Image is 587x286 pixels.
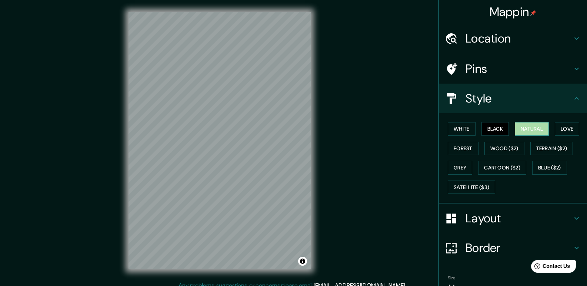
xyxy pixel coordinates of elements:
[448,142,478,155] button: Forest
[448,122,476,136] button: White
[521,257,579,278] iframe: Help widget launcher
[481,122,509,136] button: Black
[448,181,495,194] button: Satellite ($3)
[532,161,567,175] button: Blue ($2)
[515,122,549,136] button: Natural
[490,4,537,19] h4: Mappin
[555,122,579,136] button: Love
[466,31,572,46] h4: Location
[478,161,526,175] button: Cartoon ($2)
[448,275,456,281] label: Size
[466,211,572,226] h4: Layout
[530,10,536,16] img: pin-icon.png
[298,257,307,266] button: Toggle attribution
[530,142,573,155] button: Terrain ($2)
[129,12,311,269] canvas: Map
[439,24,587,53] div: Location
[484,142,524,155] button: Wood ($2)
[439,233,587,263] div: Border
[448,161,472,175] button: Grey
[439,203,587,233] div: Layout
[466,240,572,255] h4: Border
[466,91,572,106] h4: Style
[466,61,572,76] h4: Pins
[439,54,587,84] div: Pins
[439,84,587,113] div: Style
